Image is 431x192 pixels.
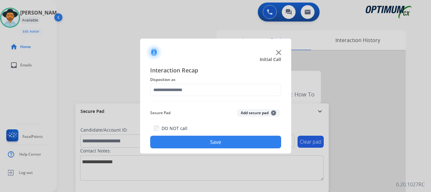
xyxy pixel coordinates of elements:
label: DO NOT call [162,125,187,132]
span: Disposition as [150,76,281,84]
span: Initial Call [260,56,281,63]
span: + [271,110,276,115]
img: contactIcon [146,45,162,60]
button: Save [150,136,281,148]
p: 0.20.1027RC [396,181,425,188]
span: Interaction Recap [150,66,281,76]
button: Add secure pad+ [237,109,280,117]
span: Secure Pad [150,109,170,117]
